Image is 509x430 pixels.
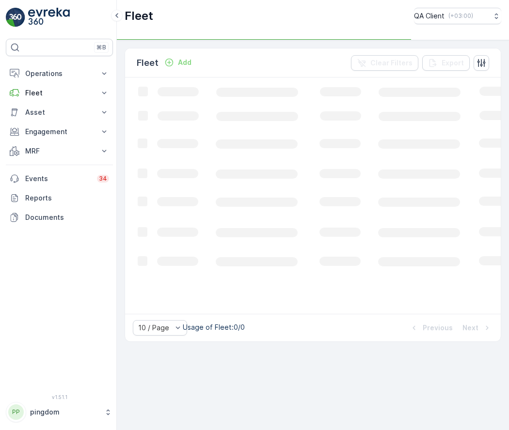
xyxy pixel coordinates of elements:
[96,44,106,51] p: ⌘B
[25,213,109,222] p: Documents
[25,193,109,203] p: Reports
[125,8,153,24] p: Fleet
[6,103,113,122] button: Asset
[448,12,473,20] p: ( +03:00 )
[30,407,99,417] p: pingdom
[6,83,113,103] button: Fleet
[6,8,25,27] img: logo
[408,322,454,334] button: Previous
[25,174,91,184] p: Events
[422,55,470,71] button: Export
[414,11,445,21] p: QA Client
[370,58,413,68] p: Clear Filters
[28,8,70,27] img: logo_light-DOdMpM7g.png
[137,56,159,70] p: Fleet
[6,188,113,208] a: Reports
[25,127,94,137] p: Engagement
[25,146,94,156] p: MRF
[25,88,94,98] p: Fleet
[6,122,113,141] button: Engagement
[414,8,501,24] button: QA Client(+03:00)
[178,58,191,67] p: Add
[442,58,464,68] p: Export
[8,404,24,420] div: PP
[6,141,113,161] button: MRF
[6,394,113,400] span: v 1.51.1
[423,323,453,333] p: Previous
[6,169,113,188] a: Events34
[351,55,418,71] button: Clear Filters
[25,107,94,117] p: Asset
[461,322,493,334] button: Next
[6,208,113,227] a: Documents
[99,175,107,183] p: 34
[6,402,113,422] button: PPpingdom
[462,323,478,333] p: Next
[160,57,195,68] button: Add
[25,69,94,78] p: Operations
[183,322,245,332] p: Usage of Fleet : 0/0
[6,64,113,83] button: Operations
